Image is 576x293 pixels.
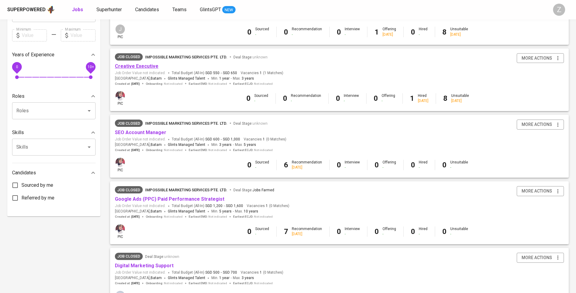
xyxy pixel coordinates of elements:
div: Hired [419,27,428,37]
span: Glints Managed Talent [168,209,205,213]
div: - [419,232,428,237]
div: - [292,32,322,37]
b: 0 [375,227,379,236]
span: 0 [16,64,18,69]
div: - [255,232,269,237]
span: Job Closed [115,253,143,259]
div: Interview [345,160,360,170]
div: client change their plan & prioritize this role to open in MY [115,186,143,193]
span: GlintsGPT [200,7,221,12]
span: Sourced by me [21,182,53,189]
span: 3 years [242,276,254,280]
div: Superpowered [7,6,46,13]
div: Interview [345,27,360,37]
span: Not indicated [164,82,183,86]
b: 0 [247,161,252,169]
span: Created at : [115,215,140,219]
b: 0 [442,161,447,169]
div: - [450,165,468,170]
img: app logo [47,5,55,14]
span: - [221,137,222,142]
a: Digital Marketing Support [115,263,174,268]
span: Jobs Farmed [252,188,274,192]
div: [DATE] [451,98,469,104]
div: Unsuitable [450,27,468,37]
div: [DATE] [382,32,396,37]
span: 1 [265,203,268,209]
b: Jobs [72,7,83,12]
div: - [345,32,360,37]
button: more actions [517,253,564,263]
div: Sourced [254,93,268,104]
b: 0 [336,94,340,103]
div: Offering [382,160,396,170]
b: 0 [283,94,287,103]
span: unknown [164,255,179,259]
span: Not indicated [208,148,227,152]
span: more actions [522,54,552,62]
span: 10 years [244,209,258,213]
span: Job Order Value not indicated. [115,203,166,209]
span: 1 [262,137,265,142]
div: - [254,98,268,104]
div: client change their plan & prioritize this role to open in MY [115,120,143,127]
a: Superpoweredapp logo [7,5,55,14]
div: Years of Experience [12,49,96,61]
button: more actions [517,186,564,196]
span: Max. [235,143,256,147]
span: Deal Stage : [233,188,274,192]
span: Onboarding : [146,82,183,86]
b: 1 [375,28,379,36]
b: 6 [284,161,288,169]
div: Unsuitable [450,226,468,237]
span: Vacancies ( 0 Matches ) [244,137,286,142]
span: Not indicated [254,82,273,86]
div: Interview [344,93,359,104]
span: Not indicated [208,215,227,219]
a: Google Ads (PPC) Paid Performance Strategist [115,196,224,202]
span: Not indicated [254,148,273,152]
img: sakinah@glints.com [116,91,125,100]
div: - [345,232,360,237]
span: Batam [151,275,162,281]
span: more actions [522,121,552,128]
span: Vacancies ( 1 Matches ) [241,71,283,76]
div: - [419,32,428,37]
span: Onboarding : [146,215,183,219]
div: Offering [382,27,396,37]
span: Total Budget (All-In) [172,203,243,209]
div: Hired [418,93,428,104]
div: Candidates [12,167,96,179]
span: Earliest ECJD : [233,148,273,152]
span: - [231,275,232,281]
span: SGD 700 [223,270,237,275]
span: unknown [252,121,268,126]
b: 0 [442,227,447,236]
span: Earliest EMD : [189,215,227,219]
div: - [255,32,269,37]
input: Value [70,29,96,41]
span: Not indicated [164,148,183,152]
span: Batam [151,142,162,148]
img: sakinah@glints.com [116,224,125,234]
span: - [221,270,222,275]
span: Job Order Value not indicated. [115,270,166,275]
span: Min. [211,76,229,81]
span: Job Closed [115,187,143,193]
span: Min. [211,276,229,280]
div: - [382,98,395,104]
span: Vacancies ( 0 Matches ) [241,270,283,275]
span: [DATE] [131,215,140,219]
span: Not indicated [164,281,183,285]
span: Min. [211,143,232,147]
span: [GEOGRAPHIC_DATA] , [115,142,162,148]
b: 0 [246,94,251,103]
div: [DATE] [292,232,322,237]
span: 1 [259,270,262,275]
span: Max. [233,76,254,81]
div: Client prioritized internal hiring [115,253,143,260]
span: Created at : [115,82,140,86]
span: Deal Stage : [233,55,268,59]
span: Not indicated [254,281,273,285]
div: Z [553,4,565,16]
